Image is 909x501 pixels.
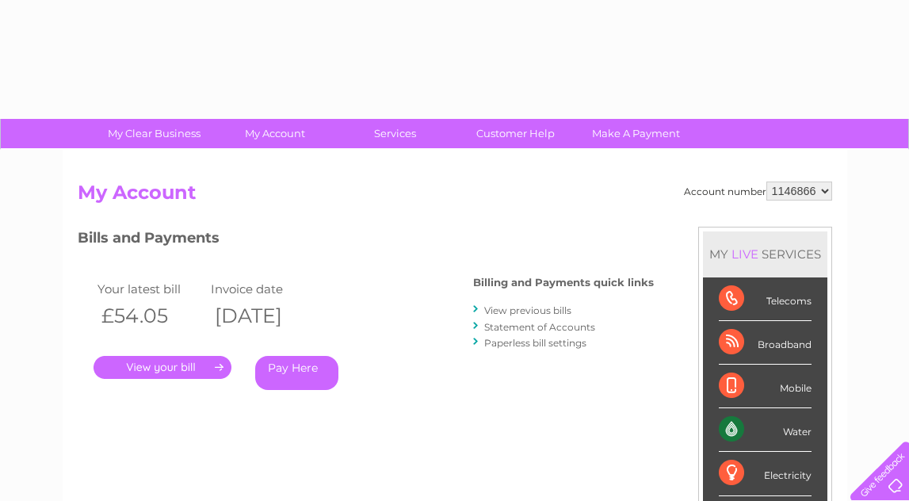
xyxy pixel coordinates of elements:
[719,408,812,452] div: Water
[719,452,812,495] div: Electricity
[450,119,581,148] a: Customer Help
[484,337,586,349] a: Paperless bill settings
[78,227,654,254] h3: Bills and Payments
[473,277,654,289] h4: Billing and Payments quick links
[89,119,220,148] a: My Clear Business
[94,356,231,379] a: .
[330,119,460,148] a: Services
[207,300,321,332] th: [DATE]
[255,356,338,390] a: Pay Here
[571,119,701,148] a: Make A Payment
[684,182,832,201] div: Account number
[484,304,571,316] a: View previous bills
[484,321,595,333] a: Statement of Accounts
[728,247,762,262] div: LIVE
[94,278,208,300] td: Your latest bill
[78,182,832,212] h2: My Account
[703,231,827,277] div: MY SERVICES
[207,278,321,300] td: Invoice date
[719,277,812,321] div: Telecoms
[209,119,340,148] a: My Account
[719,321,812,365] div: Broadband
[94,300,208,332] th: £54.05
[719,365,812,408] div: Mobile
